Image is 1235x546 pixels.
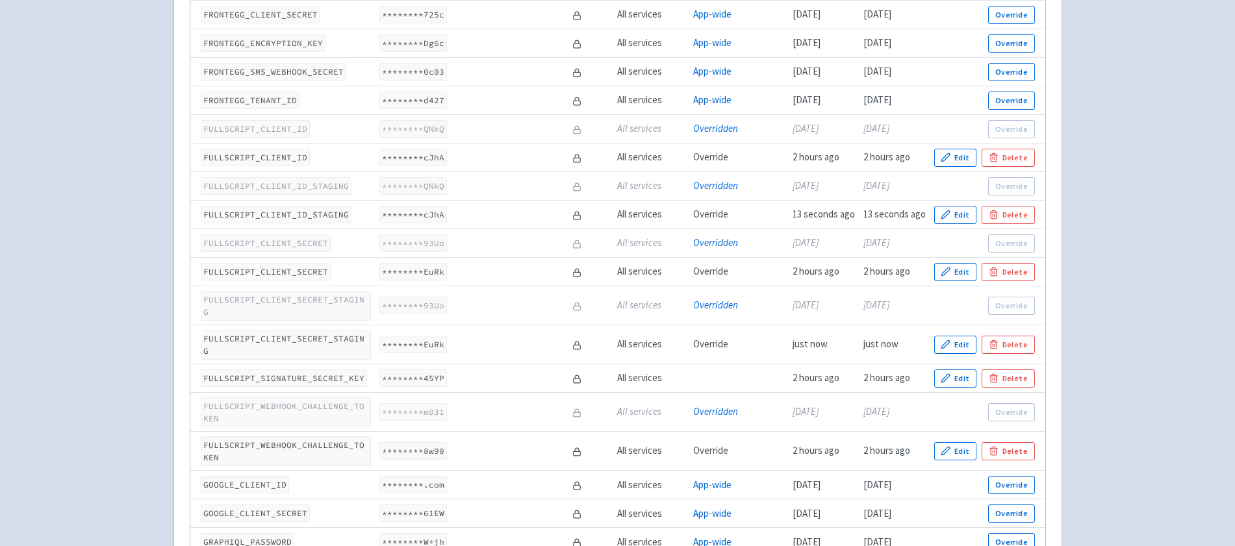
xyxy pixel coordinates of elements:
[793,265,839,277] time: 2 hours ago
[201,397,372,427] code: FULLSCRIPT_WEBHOOK_CHALLENGE_TOKEN
[201,177,351,195] code: FULLSCRIPT_CLIENT_ID_STAGING
[793,236,819,249] time: [DATE]
[793,65,821,77] time: [DATE]
[982,263,1034,281] button: Delete
[982,149,1034,167] button: Delete
[793,338,828,350] time: just now
[689,258,789,286] td: Override
[689,432,789,471] td: Override
[988,476,1034,494] button: Override
[988,6,1034,24] button: Override
[982,442,1034,460] button: Delete
[201,206,351,223] code: FULLSCRIPT_CLIENT_ID_STAGING
[988,234,1034,253] button: Override
[982,369,1034,388] button: Delete
[793,151,839,163] time: 2 hours ago
[201,504,310,522] code: GOOGLE_CLIENT_SECRET
[793,405,819,417] time: [DATE]
[793,8,821,20] time: [DATE]
[201,149,310,166] code: FULLSCRIPT_CLIENT_ID
[693,8,732,20] a: App-wide
[201,369,367,387] code: FULLSCRIPT_SIGNATURE_SECRET_KEY
[613,143,689,172] td: All services
[988,63,1034,81] button: Override
[934,442,977,460] button: Edit
[982,206,1034,224] button: Delete
[613,364,689,393] td: All services
[863,338,898,350] time: just now
[863,478,891,491] time: [DATE]
[201,63,346,81] code: FRONTEGG_SMS_WEBHOOK_SECRET
[693,179,738,192] a: Overridden
[934,263,977,281] button: Edit
[201,6,320,23] code: FRONTEGG_CLIENT_SECRET
[863,93,891,106] time: [DATE]
[793,507,821,519] time: [DATE]
[613,325,689,364] td: All services
[934,206,977,224] button: Edit
[793,371,839,384] time: 2 hours ago
[863,122,889,134] time: [DATE]
[934,369,977,388] button: Edit
[201,436,372,466] code: FULLSCRIPT_WEBHOOK_CHALLENGE_TOKEN
[613,1,689,29] td: All services
[793,93,821,106] time: [DATE]
[988,403,1034,421] button: Override
[793,299,819,311] time: [DATE]
[863,208,926,220] time: 13 seconds ago
[613,499,689,528] td: All services
[693,507,732,519] a: App-wide
[201,120,310,138] code: FULLSCRIPT_CLIENT_ID
[863,299,889,311] time: [DATE]
[934,336,977,354] button: Edit
[201,92,299,109] code: FRONTEGG_TENANT_ID
[793,208,855,220] time: 13 seconds ago
[613,258,689,286] td: All services
[689,143,789,172] td: Override
[988,177,1034,195] button: Override
[201,291,372,321] code: FULLSCRIPT_CLIENT_SECRET_STAGING
[863,179,889,192] time: [DATE]
[863,236,889,249] time: [DATE]
[988,34,1034,53] button: Override
[613,201,689,229] td: All services
[693,65,732,77] a: App-wide
[863,151,910,163] time: 2 hours ago
[613,393,689,432] td: All services
[201,476,289,493] code: GOOGLE_CLIENT_ID
[988,504,1034,523] button: Override
[693,36,732,49] a: App-wide
[863,8,891,20] time: [DATE]
[863,405,889,417] time: [DATE]
[863,371,910,384] time: 2 hours ago
[613,29,689,58] td: All services
[693,405,738,417] a: Overridden
[613,471,689,499] td: All services
[863,65,891,77] time: [DATE]
[988,120,1034,138] button: Override
[201,263,331,280] code: FULLSCRIPT_CLIENT_SECRET
[863,265,910,277] time: 2 hours ago
[793,36,821,49] time: [DATE]
[693,122,738,134] a: Overridden
[988,297,1034,315] button: Override
[863,36,891,49] time: [DATE]
[201,330,372,360] code: FULLSCRIPT_CLIENT_SECRET_STAGING
[689,325,789,364] td: Override
[613,432,689,471] td: All services
[693,478,732,491] a: App-wide
[201,34,325,52] code: FRONTEGG_ENCRYPTION_KEY
[793,444,839,456] time: 2 hours ago
[613,286,689,325] td: All services
[863,444,910,456] time: 2 hours ago
[793,478,821,491] time: [DATE]
[793,179,819,192] time: [DATE]
[693,236,738,249] a: Overridden
[693,299,738,311] a: Overridden
[863,507,891,519] time: [DATE]
[988,92,1034,110] button: Override
[613,229,689,258] td: All services
[201,234,331,252] code: FULLSCRIPT_CLIENT_SECRET
[982,336,1034,354] button: Delete
[613,115,689,143] td: All services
